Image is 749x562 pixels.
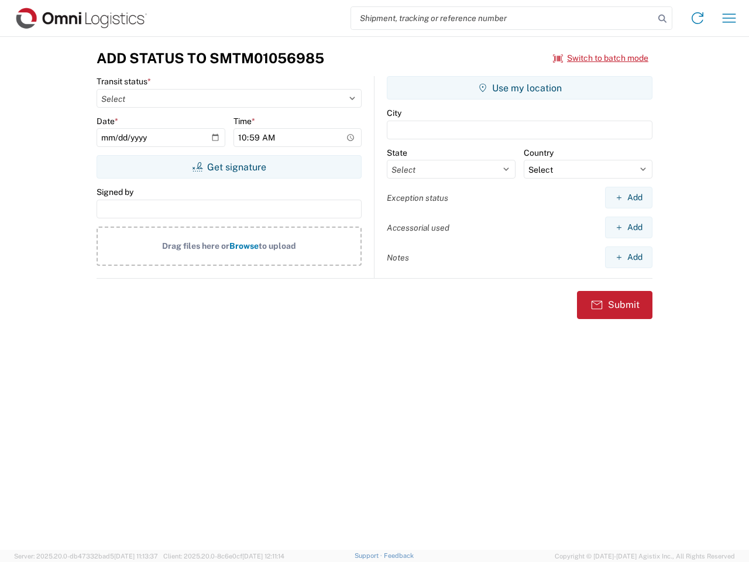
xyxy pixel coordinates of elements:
[97,76,151,87] label: Transit status
[387,252,409,263] label: Notes
[387,193,448,203] label: Exception status
[384,552,414,559] a: Feedback
[605,246,652,268] button: Add
[355,552,384,559] a: Support
[387,76,652,100] button: Use my location
[97,155,362,179] button: Get signature
[387,148,407,158] label: State
[163,553,284,560] span: Client: 2025.20.0-8c6e0cf
[233,116,255,126] label: Time
[605,187,652,208] button: Add
[259,241,296,251] span: to upload
[97,116,118,126] label: Date
[577,291,652,319] button: Submit
[524,148,554,158] label: Country
[114,553,158,560] span: [DATE] 11:13:37
[387,222,449,233] label: Accessorial used
[97,187,133,197] label: Signed by
[162,241,229,251] span: Drag files here or
[605,217,652,238] button: Add
[229,241,259,251] span: Browse
[14,553,158,560] span: Server: 2025.20.0-db47332bad5
[555,551,735,561] span: Copyright © [DATE]-[DATE] Agistix Inc., All Rights Reserved
[351,7,654,29] input: Shipment, tracking or reference number
[387,108,401,118] label: City
[242,553,284,560] span: [DATE] 12:11:14
[97,50,324,67] h3: Add Status to SMTM01056985
[553,49,648,68] button: Switch to batch mode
